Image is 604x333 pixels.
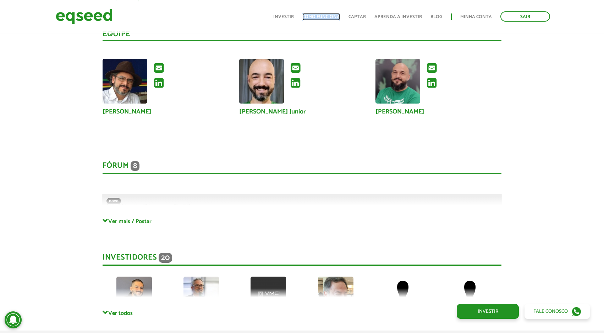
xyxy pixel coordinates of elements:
[251,277,286,312] img: picture-100036-1732821753.png
[452,277,488,312] img: default-user.png
[103,59,147,104] img: Foto de Xisto Alves de Souza Junior
[375,59,420,104] a: Ver perfil do usuário.
[302,15,340,19] a: Como funciona
[103,161,502,174] div: Fórum
[159,253,172,263] span: 20
[116,277,152,312] img: picture-72979-1756068561.jpg
[318,277,353,312] img: picture-112624-1716663541.png
[457,304,519,319] a: Investir
[103,59,147,104] a: Ver perfil do usuário.
[239,59,284,104] a: Ver perfil do usuário.
[375,59,420,104] img: Foto de Josias de Souza
[273,15,294,19] a: Investir
[103,310,502,316] a: Ver todos
[103,109,152,115] a: [PERSON_NAME]
[56,7,112,26] img: EqSeed
[375,109,424,115] a: [PERSON_NAME]
[103,253,502,266] div: Investidores
[103,30,502,41] div: Equipe
[239,109,306,115] a: [PERSON_NAME] Junior
[430,15,442,19] a: Blog
[131,161,139,171] span: 8
[374,15,422,19] a: Aprenda a investir
[239,59,284,104] img: Foto de Sérgio Hilton Berlotto Junior
[460,15,492,19] a: Minha conta
[500,11,550,22] a: Sair
[183,277,219,312] img: picture-112313-1743624016.jpg
[385,277,421,312] img: default-user.png
[525,304,590,319] a: Fale conosco
[348,15,366,19] a: Captar
[103,218,502,224] a: Ver mais / Postar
